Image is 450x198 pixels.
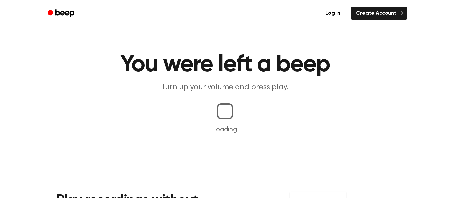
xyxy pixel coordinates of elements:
[56,53,394,77] h1: You were left a beep
[351,7,407,20] a: Create Account
[8,125,442,135] p: Loading
[98,82,352,93] p: Turn up your volume and press play.
[43,7,80,20] a: Beep
[319,6,347,21] a: Log in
